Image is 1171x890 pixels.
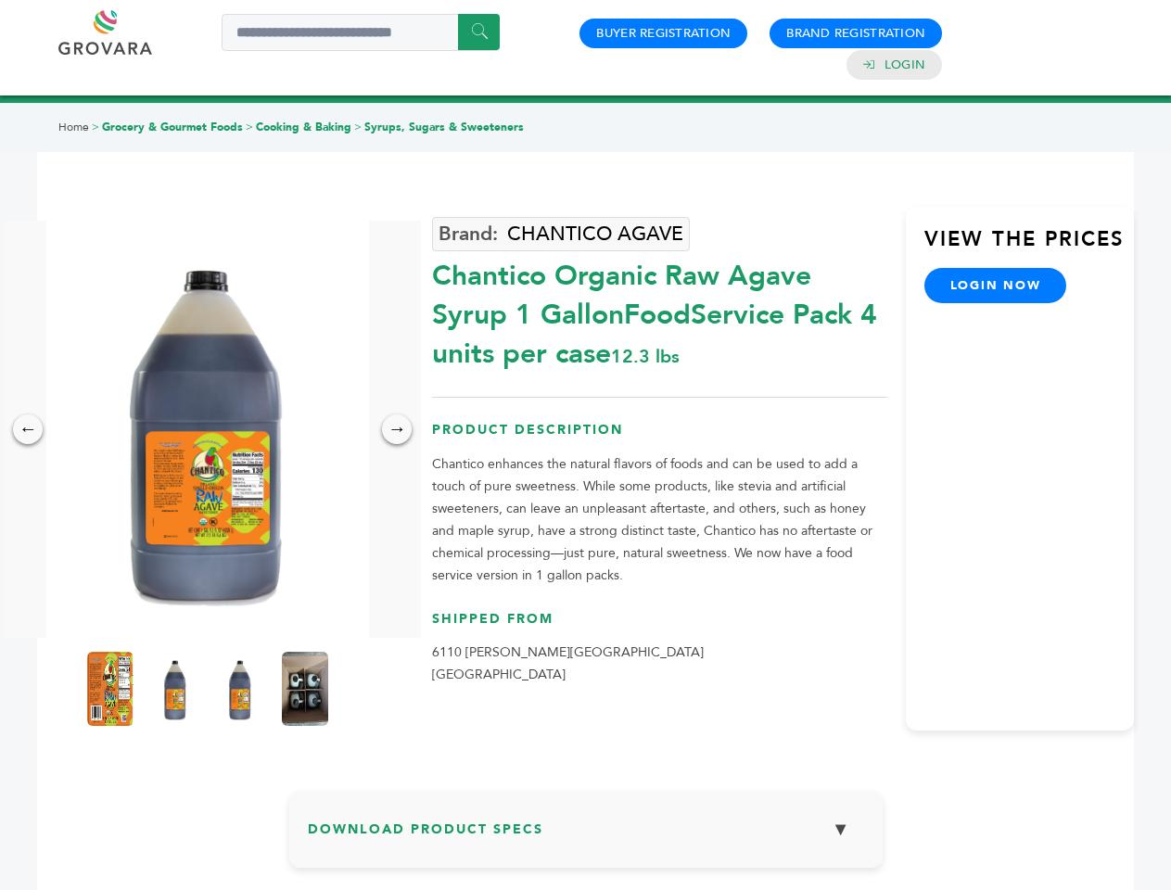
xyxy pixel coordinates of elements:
[222,14,500,51] input: Search a product or brand...
[102,120,243,134] a: Grocery & Gourmet Foods
[432,642,887,686] p: 6110 [PERSON_NAME][GEOGRAPHIC_DATA] [GEOGRAPHIC_DATA]
[282,652,328,726] img: Chantico Organic Raw Agave Syrup 1 Gallon-FoodService Pack 4 units per case 12.3 lbs
[152,652,198,726] img: Chantico Organic Raw Agave Syrup 1 Gallon-FoodService Pack 4 units per case 12.3 lbs Nutrition Info
[308,809,864,863] h3: Download Product Specs
[432,421,887,453] h3: Product Description
[432,217,690,251] a: CHANTICO AGAVE
[217,652,263,726] img: Chantico Organic Raw Agave Syrup 1 Gallon-FoodService Pack 4 units per case 12.3 lbs
[364,120,524,134] a: Syrups, Sugars & Sweeteners
[246,120,253,134] span: >
[818,809,864,849] button: ▼
[432,453,887,587] p: Chantico enhances the natural flavors of foods and can be used to add a touch of pure sweetness. ...
[611,344,680,369] span: 12.3 lbs
[92,120,99,134] span: >
[256,120,351,134] a: Cooking & Baking
[58,120,89,134] a: Home
[382,414,412,444] div: →
[46,221,369,638] img: Chantico Organic Raw Agave Syrup 1 Gallon-FoodService Pack 4 units per case 12.3 lbs
[13,414,43,444] div: ←
[87,652,134,726] img: Chantico Organic Raw Agave Syrup 1 Gallon-FoodService Pack 4 units per case 12.3 lbs Product Label
[924,268,1067,303] a: login now
[786,25,925,42] a: Brand Registration
[354,120,362,134] span: >
[596,25,731,42] a: Buyer Registration
[432,248,887,374] div: Chantico Organic Raw Agave Syrup 1 GallonFoodService Pack 4 units per case
[924,225,1134,268] h3: View the Prices
[432,610,887,642] h3: Shipped From
[885,57,925,73] a: Login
